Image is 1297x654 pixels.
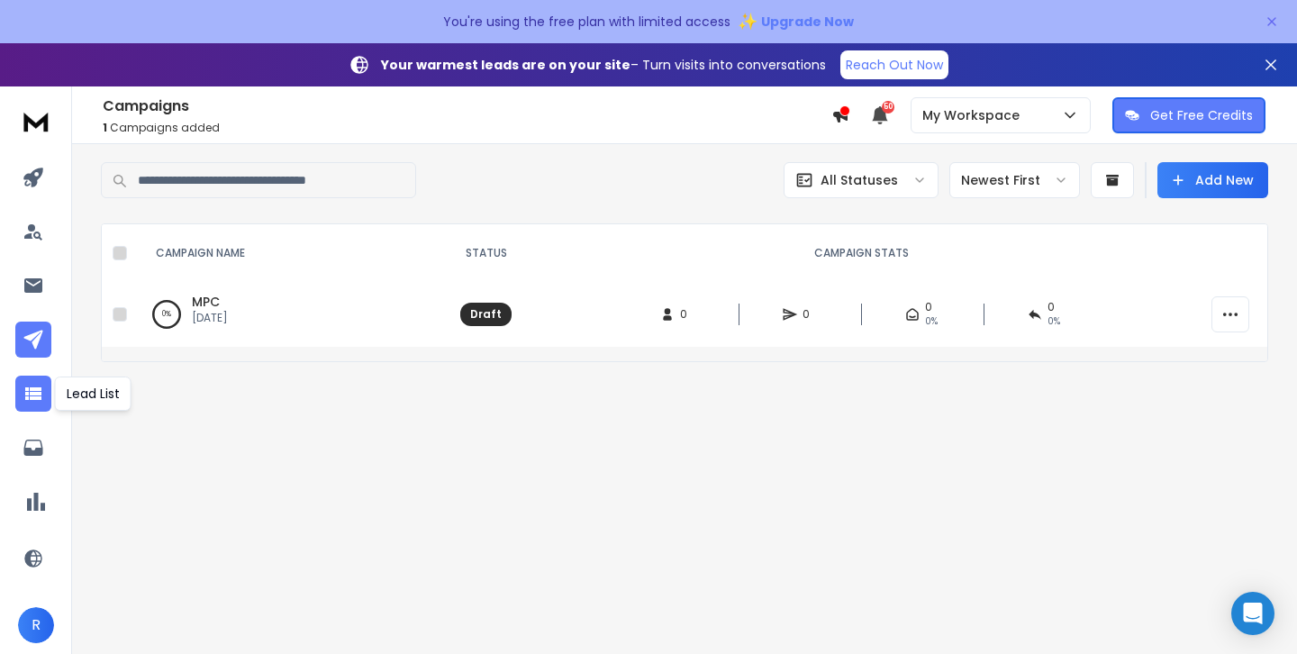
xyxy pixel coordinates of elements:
p: [DATE] [192,311,228,325]
p: – Turn visits into conversations [381,56,826,74]
span: 0 [680,307,698,322]
button: ✨Upgrade Now [738,4,854,40]
span: 50 [882,101,894,114]
span: 0% [925,314,938,329]
td: 0%MPC[DATE] [134,282,449,347]
div: Draft [470,307,502,322]
h1: Campaigns [103,95,831,117]
span: 0% [1048,314,1060,329]
span: 0 [803,307,821,322]
p: Campaigns added [103,121,831,135]
p: You're using the free plan with limited access [443,13,730,31]
span: ✨ [738,9,757,34]
p: All Statuses [821,171,898,189]
button: Get Free Credits [1112,97,1265,133]
div: Lead List [55,377,132,411]
a: Reach Out Now [840,50,948,79]
th: CAMPAIGN NAME [134,224,449,282]
a: MPC [192,293,220,311]
button: R [18,607,54,643]
button: Newest First [949,162,1080,198]
p: 0 % [162,305,171,323]
div: Open Intercom Messenger [1231,592,1274,635]
span: 0 [1048,300,1055,314]
span: 1 [103,120,107,135]
p: Reach Out Now [846,56,943,74]
strong: Your warmest leads are on your site [381,56,630,74]
p: Get Free Credits [1150,106,1253,124]
button: Add New [1157,162,1268,198]
span: Upgrade Now [761,13,854,31]
th: STATUS [449,224,522,282]
p: My Workspace [922,106,1027,124]
th: CAMPAIGN STATS [522,224,1201,282]
span: 0 [925,300,932,314]
img: logo [18,104,54,138]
